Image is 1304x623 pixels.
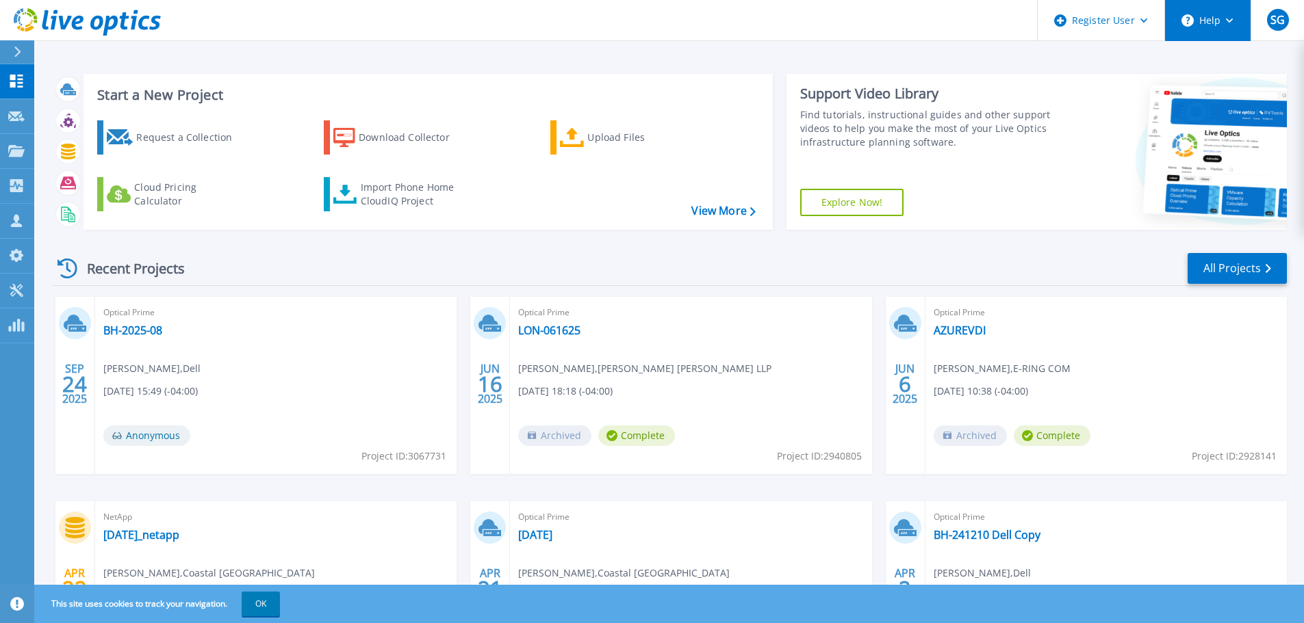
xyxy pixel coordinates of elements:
div: APR 2025 [892,564,918,613]
a: Explore Now! [800,189,904,216]
span: SG [1270,14,1285,25]
div: Request a Collection [136,124,246,151]
span: 21 [478,583,502,594]
a: All Projects [1188,253,1287,284]
a: Request a Collection [97,120,250,155]
span: [DATE] 15:49 (-04:00) [103,384,198,399]
a: Download Collector [324,120,476,155]
div: Support Video Library [800,85,1056,103]
div: Find tutorials, instructional guides and other support videos to help you make the most of your L... [800,108,1056,149]
span: This site uses cookies to track your navigation. [38,592,280,616]
span: Project ID: 2940805 [777,449,862,464]
span: 6 [899,378,911,390]
span: 22 [62,583,87,594]
button: OK [242,592,280,616]
span: Optical Prime [518,509,863,525]
a: BH-2025-08 [103,323,162,337]
div: Cloud Pricing Calculator [134,181,244,208]
span: Project ID: 3067731 [361,449,446,464]
div: APR 2025 [62,564,88,613]
span: [PERSON_NAME] , Dell [103,361,201,376]
a: Cloud Pricing Calculator [97,177,250,211]
span: 2 [899,583,911,594]
span: [PERSON_NAME] , [PERSON_NAME] [PERSON_NAME] LLP [518,361,771,376]
span: Optical Prime [934,509,1279,525]
span: 16 [478,378,502,390]
span: Complete [598,425,675,446]
a: [DATE] [518,528,552,542]
span: 24 [62,378,87,390]
span: [PERSON_NAME] , Coastal [GEOGRAPHIC_DATA] [103,566,315,581]
a: LON-061625 [518,323,580,337]
h3: Start a New Project [97,88,755,103]
div: SEP 2025 [62,359,88,409]
a: View More [691,204,755,217]
span: Archived [934,425,1007,446]
span: [DATE] 18:18 (-04:00) [518,384,613,399]
div: Download Collector [359,124,468,151]
div: JUN 2025 [477,359,503,409]
span: Anonymous [103,425,190,446]
span: Archived [518,425,591,446]
a: [DATE]_netapp [103,528,179,542]
div: Upload Files [587,124,697,151]
span: NetApp [103,509,448,525]
span: Optical Prime [103,305,448,320]
span: [PERSON_NAME] , E-RING COM [934,361,1071,376]
div: APR 2025 [477,564,503,613]
a: BH-241210 Dell Copy [934,528,1040,542]
span: Optical Prime [934,305,1279,320]
span: Optical Prime [518,305,863,320]
span: Project ID: 2928141 [1192,449,1277,464]
a: Upload Files [550,120,703,155]
span: [PERSON_NAME] , Coastal [GEOGRAPHIC_DATA] [518,566,730,581]
span: [PERSON_NAME] , Dell [934,566,1031,581]
div: JUN 2025 [892,359,918,409]
span: [DATE] 10:38 (-04:00) [934,384,1028,399]
div: Recent Projects [53,252,203,285]
div: Import Phone Home CloudIQ Project [361,181,468,208]
a: AZUREVDI [934,323,986,337]
span: Complete [1014,425,1090,446]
